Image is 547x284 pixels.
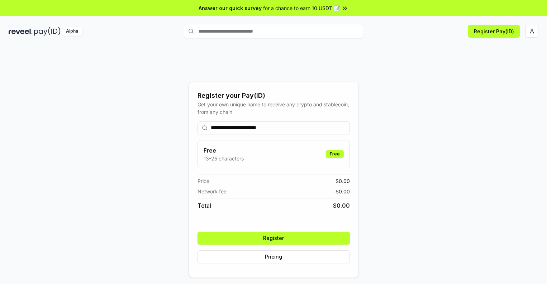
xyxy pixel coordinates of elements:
[336,188,350,195] span: $ 0.00
[204,146,244,155] h3: Free
[263,4,340,12] span: for a chance to earn 10 USDT 📝
[198,177,209,185] span: Price
[9,27,33,36] img: reveel_dark
[333,201,350,210] span: $ 0.00
[336,177,350,185] span: $ 0.00
[34,27,61,36] img: pay_id
[198,188,227,195] span: Network fee
[62,27,82,36] div: Alpha
[198,201,211,210] span: Total
[198,101,350,116] div: Get your own unique name to receive any crypto and stablecoin, from any chain
[199,4,262,12] span: Answer our quick survey
[198,232,350,245] button: Register
[468,25,520,38] button: Register Pay(ID)
[198,91,350,101] div: Register your Pay(ID)
[326,150,344,158] div: Free
[204,155,244,162] p: 13-25 characters
[198,250,350,263] button: Pricing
